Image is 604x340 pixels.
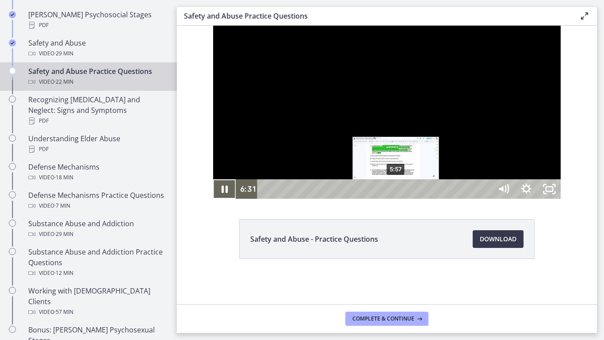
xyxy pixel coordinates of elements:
div: Defense Mechanisms [28,162,166,183]
h3: Safety and Abuse Practice Questions [184,11,565,21]
span: Download [480,234,516,244]
span: · 29 min [54,48,73,59]
div: Video [28,48,166,59]
iframe: Video Lesson [177,26,597,199]
button: Complete & continue [345,312,428,326]
div: Substance Abuse and Addiction [28,218,166,240]
div: Defense Mechanisms Practice Questions [28,190,166,211]
i: Completed [9,11,16,18]
div: Safety and Abuse Practice Questions [28,66,166,87]
div: Video [28,268,166,278]
div: Understanding Elder Abuse [28,133,166,155]
button: Show settings menu [338,154,361,173]
div: [PERSON_NAME] Psychosocial Stages [28,9,166,31]
div: Recognizing [MEDICAL_DATA] and Neglect: Signs and Symptoms [28,94,166,126]
span: · 18 min [54,172,73,183]
span: Complete & continue [352,315,414,322]
span: · 7 min [54,201,70,211]
div: PDF [28,144,166,155]
button: Mute [315,154,338,173]
div: PDF [28,116,166,126]
span: · 29 min [54,229,73,240]
span: · 12 min [54,268,73,278]
div: Video [28,77,166,87]
a: Download [473,230,524,248]
div: Video [28,307,166,317]
div: Video [28,172,166,183]
div: PDF [28,20,166,31]
span: Safety and Abuse - Practice Questions [250,234,378,244]
div: Working with [DEMOGRAPHIC_DATA] Clients [28,286,166,317]
div: Video [28,229,166,240]
i: Completed [9,39,16,46]
span: · 57 min [54,307,73,317]
button: Unfullscreen [361,154,384,173]
div: Safety and Abuse [28,38,166,59]
span: · 22 min [54,77,73,87]
div: Video [28,201,166,211]
div: Substance Abuse and Addiction Practice Questions [28,247,166,278]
